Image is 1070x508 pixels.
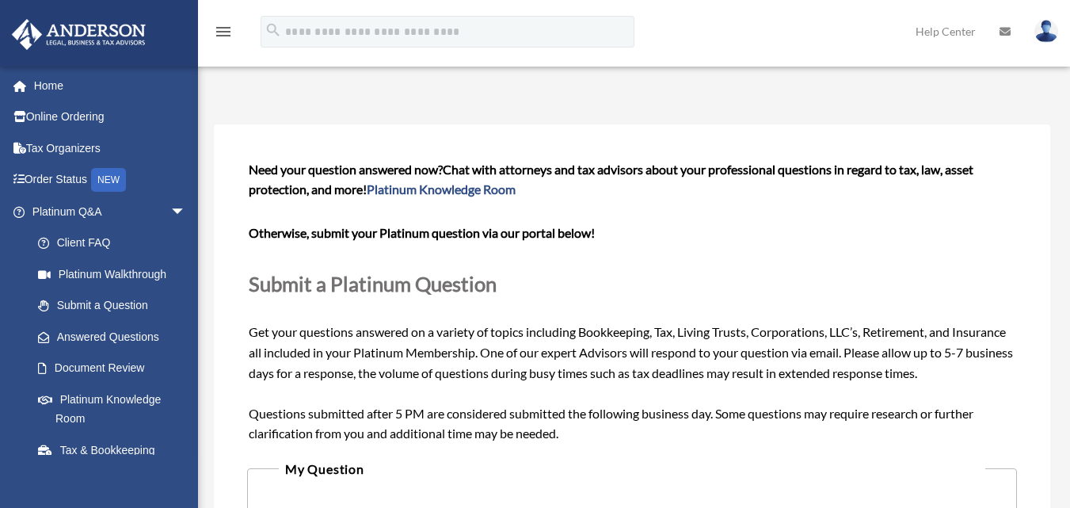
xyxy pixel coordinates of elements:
span: Get your questions answered on a variety of topics including Bookkeeping, Tax, Living Trusts, Cor... [249,162,1015,441]
a: Order StatusNEW [11,164,210,197]
a: Home [11,70,210,101]
legend: My Question [279,458,985,480]
a: Answered Questions [22,321,210,353]
img: Anderson Advisors Platinum Portal [7,19,150,50]
i: menu [214,22,233,41]
i: search [265,21,282,39]
a: Platinum Q&Aarrow_drop_down [11,196,210,227]
a: Tax & Bookkeeping Packages [22,434,210,485]
a: Platinum Knowledge Room [22,384,210,434]
a: Tax Organizers [11,132,210,164]
a: Platinum Walkthrough [22,258,210,290]
a: menu [214,28,233,41]
a: Online Ordering [11,101,210,133]
span: Submit a Platinum Question [249,272,497,296]
span: Need your question answered now? [249,162,443,177]
span: Chat with attorneys and tax advisors about your professional questions in regard to tax, law, ass... [249,162,973,197]
img: User Pic [1034,20,1058,43]
span: arrow_drop_down [170,196,202,228]
a: Submit a Question [22,290,202,322]
div: NEW [91,168,126,192]
a: Client FAQ [22,227,210,259]
b: Otherwise, submit your Platinum question via our portal below! [249,225,595,240]
a: Platinum Knowledge Room [367,181,516,197]
a: Document Review [22,353,210,384]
